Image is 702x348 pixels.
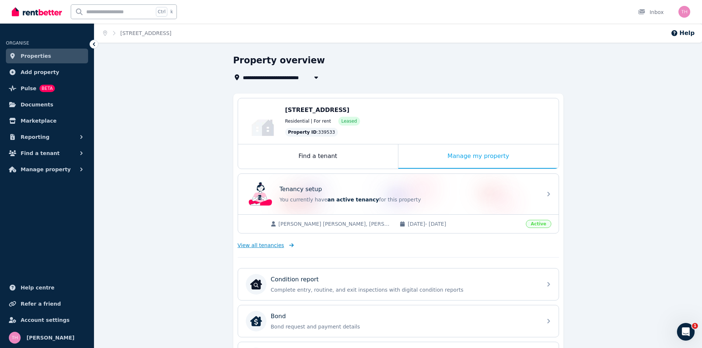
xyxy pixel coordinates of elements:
img: Tamara Heald [678,6,690,18]
span: Marketplace [21,116,56,125]
img: Condition report [250,278,262,290]
span: Add property [21,68,59,77]
a: Marketplace [6,113,88,128]
span: Find a tenant [21,149,60,158]
span: [PERSON_NAME] [27,333,74,342]
iframe: Intercom live chat [677,323,695,341]
button: Help [671,29,695,38]
span: Help centre [21,283,55,292]
div: Find a tenant [238,144,398,169]
a: Help centre [6,280,88,295]
a: Account settings [6,313,88,327]
img: Tenancy setup [249,182,272,206]
a: BondBondBond request and payment details [238,305,559,337]
a: [STREET_ADDRESS] [121,30,172,36]
a: Refer a friend [6,296,88,311]
p: Bond [271,312,286,321]
a: Properties [6,49,88,63]
button: Reporting [6,130,88,144]
span: ORGANISE [6,41,29,46]
a: Add property [6,65,88,80]
button: Find a tenant [6,146,88,161]
span: Pulse [21,84,36,93]
a: PulseBETA [6,81,88,96]
nav: Breadcrumb [94,24,180,43]
span: Residential | For rent [285,118,331,124]
div: : 339533 [285,128,338,137]
h1: Property overview [233,55,325,66]
span: k [170,9,173,15]
div: Inbox [638,8,664,16]
span: Leased [341,118,357,124]
span: [DATE] - [DATE] [408,220,521,228]
a: View all tenancies [238,242,294,249]
span: Active [526,220,551,228]
p: You currently have for this property [280,196,538,203]
p: Bond request and payment details [271,323,538,330]
span: View all tenancies [238,242,284,249]
span: Refer a friend [21,299,61,308]
p: Condition report [271,275,319,284]
a: Condition reportCondition reportComplete entry, routine, and exit inspections with digital condit... [238,268,559,300]
span: Account settings [21,316,70,324]
p: Complete entry, routine, and exit inspections with digital condition reports [271,286,538,293]
img: Bond [250,315,262,327]
a: Documents [6,97,88,112]
span: Manage property [21,165,71,174]
span: BETA [39,85,55,92]
div: Manage my property [398,144,559,169]
span: 1 [692,323,698,329]
span: Ctrl [156,7,167,17]
span: [STREET_ADDRESS] [285,106,350,113]
span: an active tenancy [328,197,379,203]
a: Tenancy setupTenancy setupYou currently havean active tenancyfor this property [238,174,559,214]
span: Reporting [21,133,49,141]
span: Properties [21,52,51,60]
img: RentBetter [12,6,62,17]
img: Tamara Heald [9,332,21,344]
button: Manage property [6,162,88,177]
span: [PERSON_NAME] [PERSON_NAME], [PERSON_NAME] [279,220,392,228]
span: Property ID [288,129,317,135]
p: Tenancy setup [280,185,322,194]
span: Documents [21,100,53,109]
